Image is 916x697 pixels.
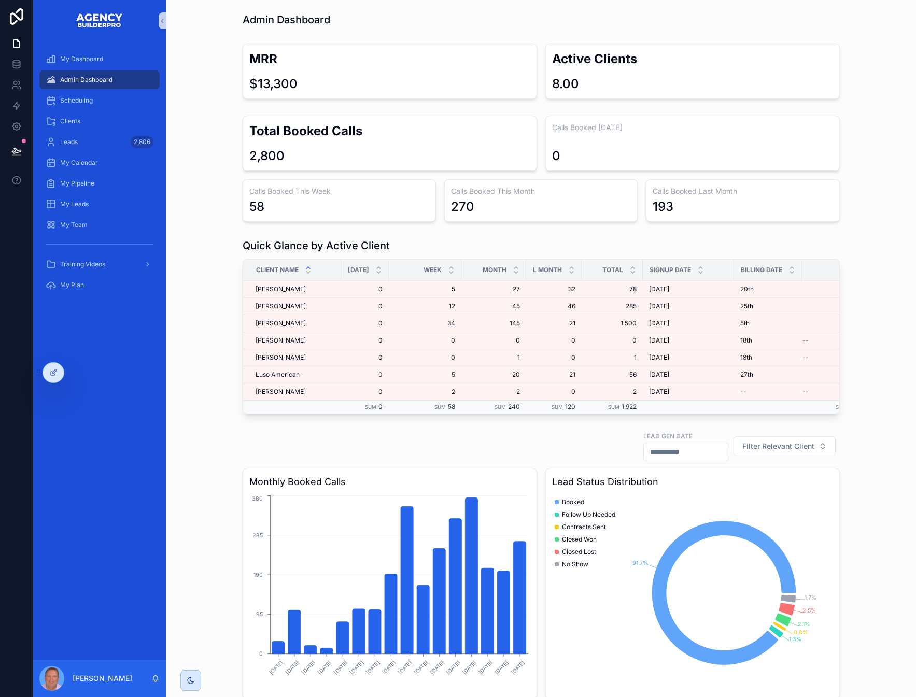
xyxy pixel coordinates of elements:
h3: Monthly Booked Calls [249,475,530,489]
a: 32 [532,285,575,293]
span: Filter Relevant Client [742,441,814,451]
a: 285 [588,302,637,310]
span: Week [424,266,442,274]
span: [DATE] [649,388,669,396]
span: 5th [740,319,750,328]
h3: Calls Booked Last Month [653,186,833,196]
span: 46 [532,302,575,310]
a: $2,500 [802,285,867,293]
a: 0 [347,371,383,379]
tspan: 380 [252,495,263,502]
span: 0 [347,353,383,362]
tspan: 91.7% [632,560,647,566]
span: [DATE] [649,353,669,362]
text: [DATE] [268,659,284,675]
span: Closed Lost [562,548,596,556]
label: Lead Gen Date [643,431,693,440]
span: 2 [588,388,637,396]
span: My Pipeline [60,179,94,188]
a: 0 [347,285,383,293]
text: [DATE] [316,659,332,675]
tspan: 2.1% [798,621,810,628]
text: [DATE] [494,659,510,675]
a: [PERSON_NAME] [256,319,335,328]
span: 1 [588,353,637,362]
a: Clients [39,112,160,131]
a: 0 [347,388,383,396]
span: 12 [395,302,455,310]
span: [PERSON_NAME] [256,319,306,328]
img: App logo [76,12,123,29]
tspan: 2.5% [802,607,816,614]
a: 0 [347,319,383,328]
a: $2,500 [802,302,867,310]
a: 0 [532,388,575,396]
a: 1,500 [588,319,637,328]
span: 0 [347,336,383,345]
a: [PERSON_NAME] [256,388,335,396]
span: My Plan [60,281,84,289]
small: Sum [365,404,376,410]
a: 20th [740,285,796,293]
span: 25th [740,302,753,310]
h2: Total Booked Calls [249,122,530,139]
span: Month [483,266,506,274]
a: Admin Dashboard [39,70,160,89]
small: Sum [608,404,619,410]
span: [DATE] [649,285,669,293]
span: My Calendar [60,159,98,167]
a: 27 [468,285,520,293]
a: $2,500 [802,371,867,379]
span: [DATE] [649,336,669,345]
tspan: 1.7% [805,594,816,601]
a: 5 [395,371,455,379]
text: [DATE] [348,659,364,675]
div: $13,300 [249,76,298,92]
span: 0 [588,336,637,345]
span: 18th [740,353,752,362]
a: Leads2,806 [39,133,160,151]
span: 0 [468,336,520,345]
tspan: 1.3% [789,636,801,643]
div: 193 [653,198,673,215]
div: 8.00 [552,76,579,92]
span: Admin Dashboard [60,76,112,84]
a: $3,300 [802,319,867,328]
h1: Admin Dashboard [243,12,330,27]
h3: Lead Status Distribution [552,475,833,489]
a: 2 [395,388,455,396]
span: 58 [448,403,455,410]
h2: MRR [249,50,530,67]
a: 0 [532,336,575,345]
a: Scheduling [39,91,160,110]
span: Client Name [256,266,299,274]
a: [DATE] [649,319,728,328]
text: [DATE] [413,659,429,675]
span: 120 [565,403,575,410]
span: Training Videos [60,260,105,268]
div: chart [552,493,833,692]
span: -- [740,388,746,396]
span: 2 [468,388,520,396]
a: My Pipeline [39,174,160,193]
tspan: 190 [253,572,263,578]
span: 240 [508,403,520,410]
text: [DATE] [364,659,381,675]
a: My Leads [39,195,160,214]
span: [DATE] [649,371,669,379]
span: Closed Won [562,535,597,544]
span: 45 [468,302,520,310]
span: 0 [532,353,575,362]
a: 145 [468,319,520,328]
a: 5 [395,285,455,293]
span: My Leads [60,200,89,208]
a: [PERSON_NAME] [256,353,335,362]
span: 56 [588,371,637,379]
